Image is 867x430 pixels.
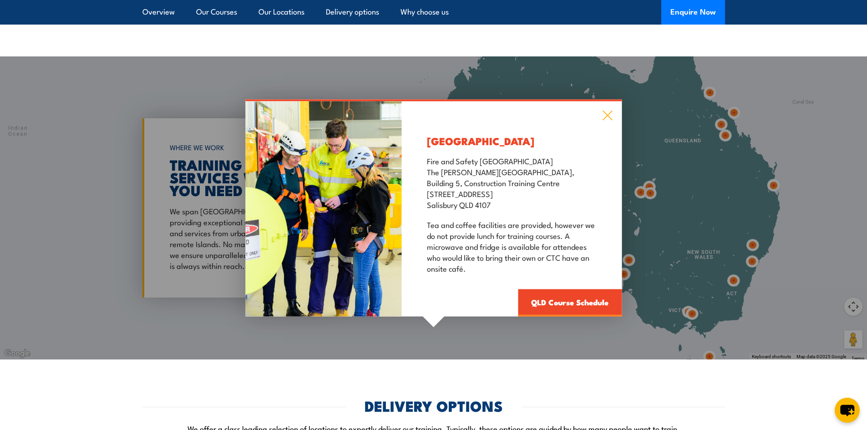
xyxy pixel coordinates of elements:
p: Fire and Safety [GEOGRAPHIC_DATA] The [PERSON_NAME][GEOGRAPHIC_DATA], Building 5, Construction Tr... [427,155,597,210]
a: QLD Course Schedule [518,289,622,317]
p: Tea and coffee facilities are provided, however we do not provide lunch for training courses. A m... [427,219,597,273]
button: chat-button [835,398,860,423]
img: Confined space entry training showing a trainer and two learners with a gas test monitor [245,101,402,317]
h3: [GEOGRAPHIC_DATA] [427,136,597,146]
h2: DELIVERY OPTIONS [365,399,503,412]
